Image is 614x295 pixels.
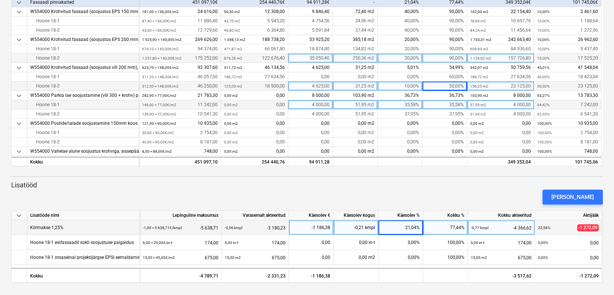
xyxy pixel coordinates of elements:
div: 0,00 m2 [333,147,378,156]
div: 0,00% [378,72,422,82]
div: 6 364,80 [224,26,285,35]
div: 0,00 [224,91,285,100]
small: 312,50 × 148,00€ / m2 [142,84,179,88]
small: 43,70 m2 [224,19,240,23]
small: 100,00% [537,121,552,126]
small: 93,60 × 136,00€ / m2 [142,28,176,32]
div: 675,00 [225,250,286,265]
div: 21 783,30 [142,91,218,100]
small: 1 925,90 × 140,00€ / m2 [142,38,182,42]
div: 20,00% [378,35,422,44]
div: Hoone 18-2 [30,110,136,119]
small: 186,72 m2 [470,75,488,79]
div: Käesolev % [378,211,423,220]
div: 31,25 m2 [333,82,378,91]
div: Hoone 18-1 otsaseinal projektijärgse EPSi eemaldamine ja kivivilla paigaldus [30,250,185,264]
div: Hoone 18-2 [30,26,136,35]
div: 1 188,64 [537,16,598,26]
div: 2 754,00 [537,128,598,137]
div: 20,00% [378,44,422,54]
div: 18 500,00 [224,82,285,91]
small: 8,50 × 88,00€ / m2 [142,149,172,153]
div: 385,18 m2 [333,35,378,44]
div: 4 000,00 [288,110,333,119]
div: W554000 Krohvitud fassaad (soojustus EPS 200 mm), sh aknapaled [30,35,136,44]
small: 1 251,80 × 140,00€ / m2 [142,56,182,60]
small: 0,00 m2 [224,149,238,153]
div: 0,00 m2 [333,156,378,165]
div: 0,00 [224,137,285,147]
div: 0,00 [224,128,285,137]
div: 9 437,40 [537,44,598,54]
small: 0,00% [538,241,548,245]
small: 10,00% [537,10,550,14]
div: 10 697,76 [470,16,531,26]
div: 0,00% [378,128,422,137]
small: 181,00 × 136,00€ / m2 [142,10,179,14]
div: 94 374,00 [142,44,218,54]
small: 876,26 m2 [224,56,242,60]
div: 53 925,20 [288,35,333,44]
div: 175 252,00 [142,54,218,63]
div: 46 250,00 [142,82,218,91]
div: 35,58% [422,100,467,110]
div: 5 091,84 [288,26,333,35]
div: 174,00 [143,235,218,250]
div: 11 242,00 [142,100,218,110]
div: 101 745,06 [537,158,598,167]
div: 0,00 [288,72,333,82]
div: 100,00% [423,250,468,265]
small: 90,90 × 90,00€ / m2 [142,140,174,144]
small: 63,27% [537,93,550,98]
small: 15,00 m2 [225,256,241,260]
div: 0,00% [422,156,467,165]
div: Hoone 18-1 [30,72,136,82]
small: 51,95 m2 [470,112,486,116]
small: 30,60 × 90,00€ / m2 [142,131,174,135]
div: Hoone 18-2 [30,54,136,63]
small: 90,50 m2 [224,10,240,14]
div: 92 307,60 [142,63,218,72]
div: 40,00% [378,26,422,35]
div: 17 525,20 [537,54,598,63]
div: 90,00% [422,35,467,44]
div: 0,00% [422,128,467,137]
div: 90,00% [422,16,467,26]
div: 451 097,10 [142,158,218,167]
small: 0,00 m2 [224,93,238,98]
div: Hoone 18-1 [30,100,136,110]
small: 0,00 m2 [224,121,238,126]
small: 162,90 m2 [470,10,488,14]
div: 0,00% [378,119,422,128]
div: 0,00 [224,100,285,110]
small: 1 348,13 m2 [224,38,245,42]
div: 0,00% [422,119,467,128]
div: 0,00% [378,147,422,156]
div: 0,00 m2 [333,128,378,137]
div: 675,00 [471,250,532,265]
small: 100,00% [537,140,552,144]
small: 22,56% [538,226,550,230]
small: 471,87 m2 [224,47,242,51]
small: 10,00% [537,47,550,51]
small: 87,40 × 136,00€ / m2 [142,19,176,23]
small: 0,00 m2 [224,112,238,116]
div: 2 461,60 [537,7,598,16]
small: 103,90 m2 [470,93,488,98]
div: 0,00 [470,128,531,137]
div: 10 541,30 [142,110,218,119]
div: Kiirmakse 1,25% [30,220,63,235]
div: 134,82 m2 [333,44,378,54]
div: 0,00 [470,147,531,156]
div: Hoone 18-1 [30,16,136,26]
div: 0,00 [292,250,330,265]
div: 0,00 m2 [333,119,378,128]
div: 748,00 [537,147,598,156]
button: [PERSON_NAME] [542,190,603,204]
div: Kokku akteeritud [468,211,535,220]
div: 40,00% [378,7,422,16]
div: 23 125,00 [537,82,598,91]
div: 27 634,56 [224,72,285,82]
div: 0,00% [422,137,467,147]
p: Lisatööd [11,181,603,190]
